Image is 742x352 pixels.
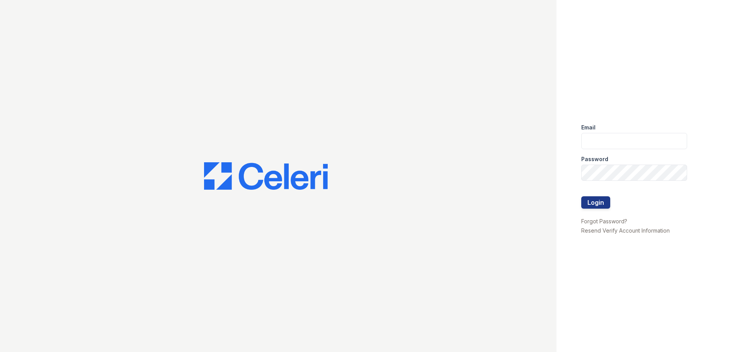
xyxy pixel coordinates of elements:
[581,155,608,163] label: Password
[581,227,670,234] a: Resend Verify Account Information
[581,196,610,209] button: Login
[204,162,328,190] img: CE_Logo_Blue-a8612792a0a2168367f1c8372b55b34899dd931a85d93a1a3d3e32e68fde9ad4.png
[581,124,596,131] label: Email
[581,218,627,224] a: Forgot Password?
